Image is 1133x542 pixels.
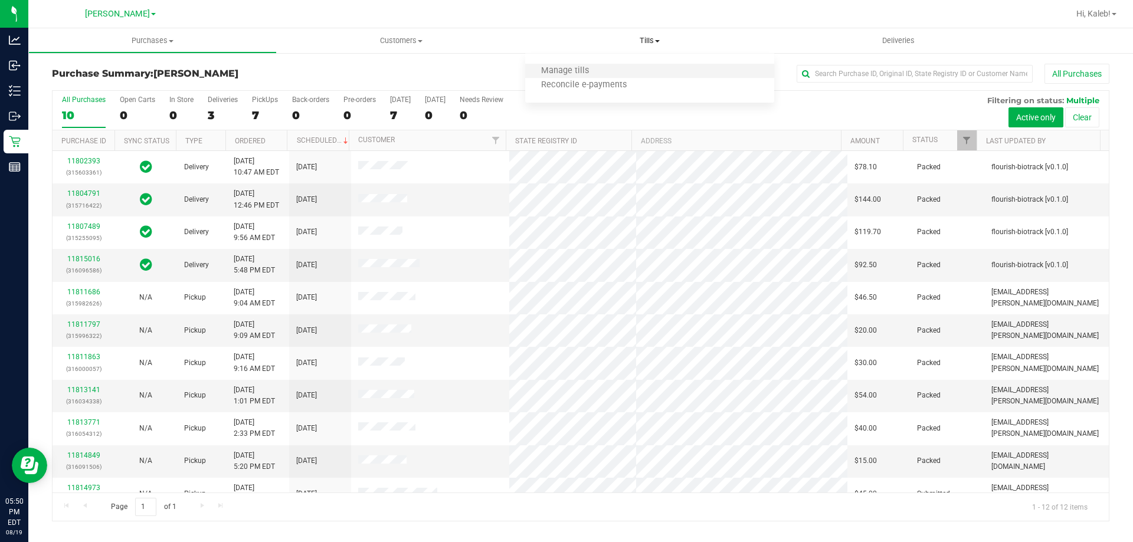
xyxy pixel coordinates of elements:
[139,424,152,432] span: Not Applicable
[991,417,1102,439] span: [EMAIL_ADDRESS][PERSON_NAME][DOMAIN_NAME]
[67,288,100,296] a: 11811686
[184,390,206,401] span: Pickup
[60,200,107,211] p: (315716422)
[208,109,238,122] div: 3
[917,423,941,434] span: Packed
[774,28,1023,53] a: Deliveries
[61,137,106,145] a: Purchase ID
[991,482,1102,505] span: [EMAIL_ADDRESS][DOMAIN_NAME]
[234,156,279,178] span: [DATE] 10:47 AM EDT
[234,417,275,439] span: [DATE] 2:33 PM EDT
[184,455,206,467] span: Pickup
[854,325,877,336] span: $20.00
[296,259,317,271] span: [DATE]
[343,96,376,104] div: Pre-orders
[169,96,194,104] div: In Store
[390,109,411,122] div: 7
[1065,107,1099,127] button: Clear
[854,390,877,401] span: $54.00
[60,461,107,472] p: (316091506)
[9,60,21,71] inline-svg: Inbound
[67,484,100,492] a: 11814973
[296,325,317,336] span: [DATE]
[234,385,275,407] span: [DATE] 1:01 PM EDT
[139,488,152,500] button: N/A
[854,292,877,303] span: $46.50
[1066,96,1099,105] span: Multiple
[1008,107,1063,127] button: Active only
[525,66,605,76] span: Manage tills
[234,221,275,244] span: [DATE] 9:56 AM EDT
[29,35,276,46] span: Purchases
[139,326,152,334] span: Not Applicable
[67,222,100,231] a: 11807489
[1076,9,1111,18] span: Hi, Kaleb!
[60,298,107,309] p: (315982626)
[296,194,317,205] span: [DATE]
[991,385,1102,407] span: [EMAIL_ADDRESS][PERSON_NAME][DOMAIN_NAME]
[987,96,1064,105] span: Filtering on status:
[390,96,411,104] div: [DATE]
[296,162,317,173] span: [DATE]
[854,423,877,434] span: $40.00
[139,292,152,303] button: N/A
[234,450,275,472] span: [DATE] 5:20 PM EDT
[917,390,941,401] span: Packed
[184,292,206,303] span: Pickup
[62,109,106,122] div: 10
[139,455,152,467] button: N/A
[139,359,152,367] span: Not Applicable
[60,396,107,407] p: (316034338)
[234,254,275,276] span: [DATE] 5:48 PM EDT
[991,352,1102,374] span: [EMAIL_ADDRESS][PERSON_NAME][DOMAIN_NAME]
[139,325,152,336] button: N/A
[120,96,155,104] div: Open Carts
[917,292,941,303] span: Packed
[12,448,47,483] iframe: Resource center
[343,109,376,122] div: 0
[5,496,23,528] p: 05:50 PM EDT
[252,96,278,104] div: PickUps
[292,109,329,122] div: 0
[184,226,209,238] span: Delivery
[297,136,351,144] a: Scheduled
[139,456,152,465] span: Not Applicable
[139,357,152,369] button: N/A
[277,35,525,46] span: Customers
[184,357,206,369] span: Pickup
[60,167,107,178] p: (315603361)
[957,130,977,150] a: Filter
[9,85,21,97] inline-svg: Inventory
[139,391,152,399] span: Not Applicable
[986,137,1046,145] a: Last Updated By
[917,226,941,238] span: Packed
[234,287,275,309] span: [DATE] 9:04 AM EDT
[139,293,152,301] span: Not Applicable
[62,96,106,104] div: All Purchases
[991,287,1102,309] span: [EMAIL_ADDRESS][PERSON_NAME][DOMAIN_NAME]
[184,325,206,336] span: Pickup
[917,455,941,467] span: Packed
[184,194,209,205] span: Delivery
[67,418,100,426] a: 11813771
[140,159,152,175] span: In Sync
[67,353,100,361] a: 11811863
[67,451,100,459] a: 11814849
[991,319,1102,341] span: [EMAIL_ADDRESS][PERSON_NAME][DOMAIN_NAME]
[9,136,21,147] inline-svg: Retail
[917,194,941,205] span: Packed
[67,320,100,329] a: 11811797
[28,28,277,53] a: Purchases
[234,352,275,374] span: [DATE] 9:16 AM EDT
[854,226,881,238] span: $119.70
[185,137,202,145] a: Type
[67,157,100,165] a: 11802393
[917,162,941,173] span: Packed
[854,455,877,467] span: $15.00
[296,488,317,500] span: [DATE]
[991,162,1068,173] span: flourish-biotrack [v0.1.0]
[850,137,880,145] a: Amount
[425,96,446,104] div: [DATE]
[917,325,941,336] span: Packed
[52,68,404,79] h3: Purchase Summary:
